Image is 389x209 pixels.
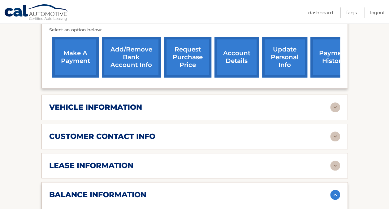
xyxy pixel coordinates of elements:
[49,26,340,34] p: Select an option below:
[4,4,69,22] a: Cal Automotive
[346,7,357,18] a: FAQ's
[310,37,357,78] a: payment history
[370,7,385,18] a: Logout
[52,37,99,78] a: make a payment
[49,190,146,199] h2: balance information
[330,131,340,141] img: accordion-rest.svg
[330,102,340,112] img: accordion-rest.svg
[262,37,307,78] a: update personal info
[330,161,340,171] img: accordion-rest.svg
[330,190,340,200] img: accordion-active.svg
[308,7,333,18] a: Dashboard
[214,37,259,78] a: account details
[49,103,142,112] h2: vehicle information
[49,132,155,141] h2: customer contact info
[164,37,211,78] a: request purchase price
[49,161,133,170] h2: lease information
[102,37,161,78] a: Add/Remove bank account info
